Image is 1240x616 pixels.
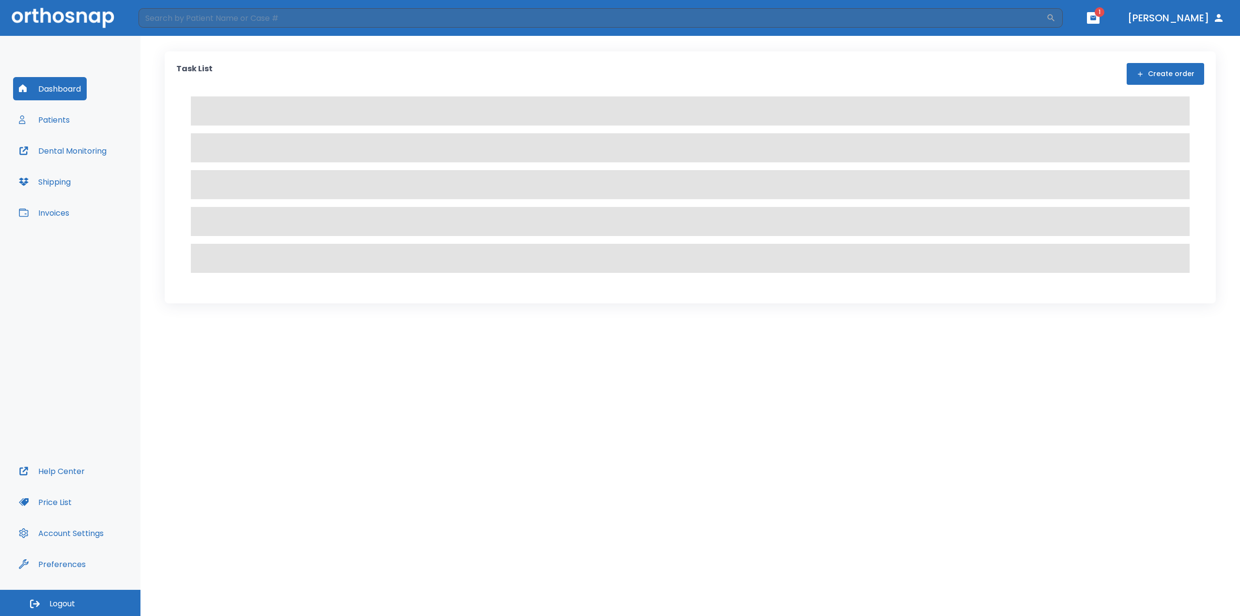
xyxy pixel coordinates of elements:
button: Dental Monitoring [13,139,112,162]
input: Search by Patient Name or Case # [139,8,1046,28]
button: Help Center [13,459,91,483]
button: Preferences [13,553,92,576]
button: Price List [13,490,77,514]
button: Patients [13,108,76,131]
button: Dashboard [13,77,87,100]
button: Account Settings [13,521,109,545]
img: Orthosnap [12,8,114,28]
span: Logout [49,599,75,609]
span: 1 [1095,7,1104,17]
button: [PERSON_NAME] [1124,9,1228,27]
button: Invoices [13,201,75,224]
button: Create order [1127,63,1204,85]
p: Task List [176,63,213,85]
button: Shipping [13,170,77,193]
